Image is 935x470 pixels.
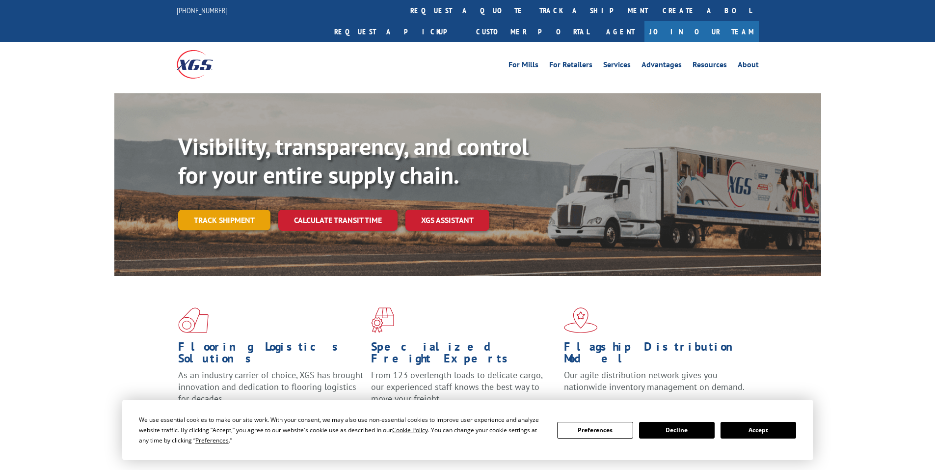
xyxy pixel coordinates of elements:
a: Request a pickup [327,21,469,42]
span: Our agile distribution network gives you nationwide inventory management on demand. [564,369,745,392]
button: Decline [639,422,715,439]
img: xgs-icon-total-supply-chain-intelligence-red [178,307,209,333]
button: Accept [721,422,796,439]
a: For Retailers [549,61,592,72]
button: Preferences [557,422,633,439]
a: Customer Portal [469,21,596,42]
img: xgs-icon-focused-on-flooring-red [371,307,394,333]
a: Advantages [641,61,682,72]
img: xgs-icon-flagship-distribution-model-red [564,307,598,333]
a: Join Our Team [644,21,759,42]
a: For Mills [508,61,538,72]
a: [PHONE_NUMBER] [177,5,228,15]
a: Services [603,61,631,72]
div: We use essential cookies to make our site work. With your consent, we may also use non-essential ... [139,415,545,445]
a: Resources [693,61,727,72]
h1: Flagship Distribution Model [564,341,749,369]
span: As an industry carrier of choice, XGS has brought innovation and dedication to flooring logistics... [178,369,363,404]
span: Preferences [195,436,229,444]
span: Cookie Policy [392,426,428,434]
b: Visibility, transparency, and control for your entire supply chain. [178,131,529,190]
a: XGS ASSISTANT [405,210,489,231]
a: About [738,61,759,72]
a: Agent [596,21,644,42]
p: From 123 overlength loads to delicate cargo, our experienced staff knows the best way to move you... [371,369,557,413]
a: Calculate transit time [278,210,398,231]
div: Cookie Consent Prompt [122,400,813,460]
a: Track shipment [178,210,270,230]
h1: Flooring Logistics Solutions [178,341,364,369]
h1: Specialized Freight Experts [371,341,557,369]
